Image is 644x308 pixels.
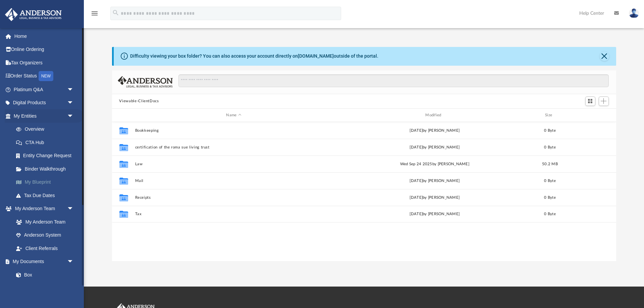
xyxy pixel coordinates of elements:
a: Order StatusNEW [5,69,84,83]
a: Tax Due Dates [9,189,84,202]
button: Viewable-ClientDocs [119,98,159,104]
div: Wed Sep 24 2025 by [PERSON_NAME] [336,161,534,167]
a: Overview [9,123,84,136]
span: arrow_drop_down [67,202,80,216]
button: Mail [135,179,333,183]
a: Digital Productsarrow_drop_down [5,96,84,110]
a: Online Ordering [5,43,84,56]
a: Box [9,268,77,282]
button: certification of the roma sue living trust [135,145,333,149]
div: id [566,112,613,118]
button: Tax [135,212,333,217]
button: Close [600,52,609,61]
a: Anderson System [9,229,80,242]
a: My Anderson Teamarrow_drop_down [5,202,80,215]
span: arrow_drop_down [67,255,80,269]
span: 0 Byte [544,129,556,132]
a: Client Referrals [9,242,80,255]
span: 50.2 MB [542,162,558,166]
span: 0 Byte [544,212,556,216]
a: My Entitiesarrow_drop_down [5,109,84,123]
div: [DATE] by [PERSON_NAME] [336,144,534,150]
div: NEW [39,71,53,81]
input: Search files and folders [178,74,608,87]
div: [DATE] by [PERSON_NAME] [336,195,534,201]
div: Size [536,112,563,118]
a: Tax Organizers [5,56,84,69]
a: Platinum Q&Aarrow_drop_down [5,83,84,96]
a: My Blueprint [9,176,84,189]
img: User Pic [629,8,639,18]
button: Bookkeeping [135,128,333,133]
a: Meeting Minutes [9,282,80,295]
i: menu [91,9,99,17]
div: Modified [335,112,533,118]
div: grid [112,122,616,261]
button: Law [135,162,333,166]
a: Home [5,29,84,43]
a: My Documentsarrow_drop_down [5,255,80,268]
div: Name [135,112,332,118]
a: Entity Change Request [9,149,84,163]
button: Add [599,97,609,106]
div: [DATE] by [PERSON_NAME] [336,128,534,134]
button: Switch to Grid View [585,97,595,106]
span: 0 Byte [544,145,556,149]
a: menu [91,13,99,17]
a: CTA Hub [9,136,84,149]
div: Difficulty viewing your box folder? You can also access your account directly on outside of the p... [130,53,378,60]
i: search [112,9,119,16]
span: 0 Byte [544,179,556,183]
a: Binder Walkthrough [9,162,84,176]
div: [DATE] by [PERSON_NAME] [336,211,534,218]
a: [DOMAIN_NAME] [298,53,334,59]
span: arrow_drop_down [67,109,80,123]
div: [DATE] by [PERSON_NAME] [336,178,534,184]
img: Anderson Advisors Platinum Portal [3,8,64,21]
div: id [115,112,131,118]
span: 0 Byte [544,196,556,199]
span: arrow_drop_down [67,83,80,97]
span: arrow_drop_down [67,96,80,110]
button: Receipts [135,195,333,200]
a: My Anderson Team [9,215,77,229]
